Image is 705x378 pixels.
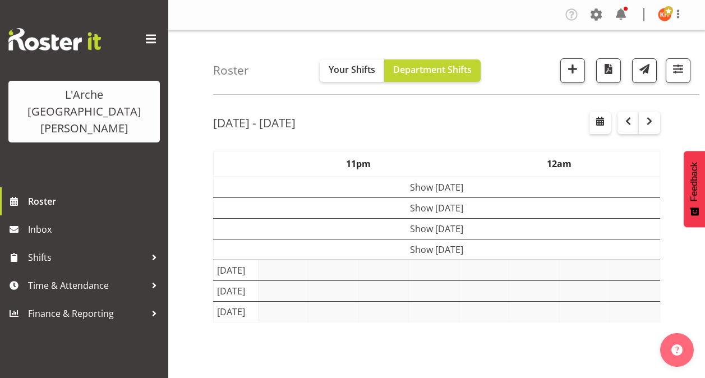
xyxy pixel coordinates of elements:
span: Roster [28,193,163,210]
div: L'Arche [GEOGRAPHIC_DATA][PERSON_NAME] [20,86,149,137]
span: Feedback [689,162,699,201]
button: Filter Shifts [666,58,690,83]
button: Department Shifts [384,59,481,82]
button: Your Shifts [320,59,384,82]
span: Your Shifts [329,63,375,76]
button: Select a specific date within the roster. [589,112,611,134]
th: 12am [459,151,660,177]
td: Show [DATE] [214,218,660,239]
span: Time & Attendance [28,277,146,294]
td: [DATE] [214,280,259,301]
td: Show [DATE] [214,239,660,260]
button: Download a PDF of the roster according to the set date range. [596,58,621,83]
img: help-xxl-2.png [671,344,683,356]
span: Finance & Reporting [28,305,146,322]
img: Rosterit website logo [8,28,101,50]
td: Show [DATE] [214,177,660,198]
td: Show [DATE] [214,197,660,218]
h2: [DATE] - [DATE] [213,116,296,130]
button: Send a list of all shifts for the selected filtered period to all rostered employees. [632,58,657,83]
img: kathryn-hunt10901.jpg [658,8,671,21]
button: Feedback - Show survey [684,151,705,227]
h4: Roster [213,64,249,77]
span: Inbox [28,221,163,238]
span: Shifts [28,249,146,266]
td: [DATE] [214,301,259,322]
th: 11pm [258,151,459,177]
span: Department Shifts [393,63,472,76]
td: [DATE] [214,260,259,280]
button: Add a new shift [560,58,585,83]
